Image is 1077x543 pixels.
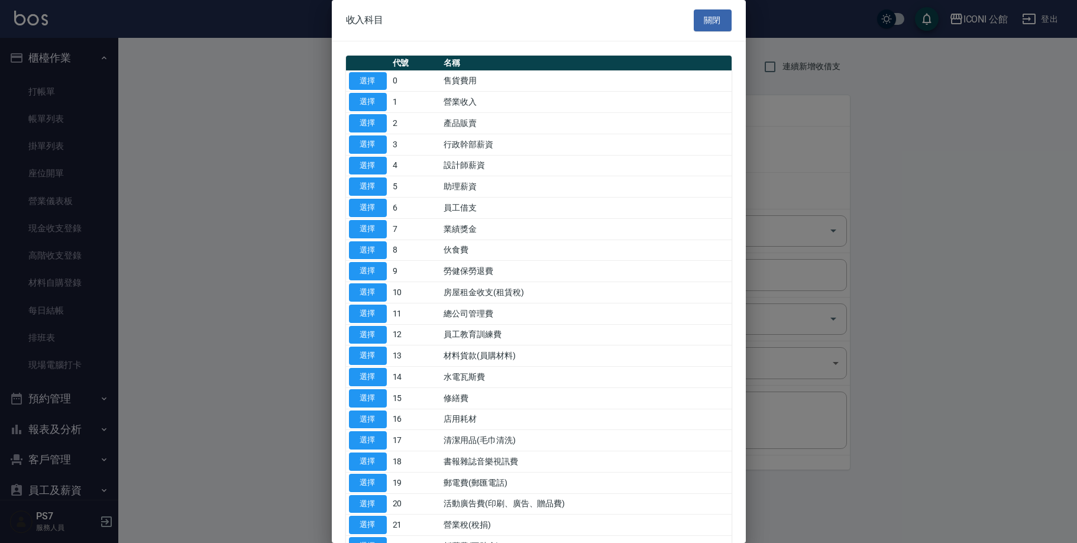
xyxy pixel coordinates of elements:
td: 員工借支 [441,198,731,219]
td: 產品販賣 [441,113,731,134]
td: 10 [390,282,441,303]
td: 行政幹部薪資 [441,134,731,155]
td: 9 [390,261,441,282]
button: 選擇 [349,347,387,365]
button: 選擇 [349,135,387,154]
button: 選擇 [349,177,387,196]
td: 營業收入 [441,92,731,113]
td: 20 [390,493,441,515]
button: 選擇 [349,157,387,175]
td: 4 [390,155,441,176]
button: 選擇 [349,262,387,280]
button: 選擇 [349,93,387,111]
button: 選擇 [349,326,387,344]
td: 11 [390,303,441,324]
td: 售貨費用 [441,70,731,92]
td: 16 [390,409,441,430]
td: 3 [390,134,441,155]
td: 8 [390,240,441,261]
td: 郵電費(郵匯電話) [441,472,731,493]
td: 活動廣告費(印刷、廣告、贈品費) [441,493,731,515]
td: 21 [390,515,441,536]
td: 7 [390,218,441,240]
td: 2 [390,113,441,134]
button: 選擇 [349,516,387,534]
th: 代號 [390,56,441,71]
button: 選擇 [349,199,387,217]
button: 關閉 [694,9,732,31]
td: 材料貨款(員購材料) [441,345,731,367]
td: 業績獎金 [441,218,731,240]
td: 修繕費 [441,387,731,409]
td: 設計師薪資 [441,155,731,176]
span: 收入科目 [346,14,384,26]
td: 店用耗材 [441,409,731,430]
td: 房屋租金收支(租賃稅) [441,282,731,303]
td: 清潔用品(毛巾清洗) [441,430,731,451]
td: 17 [390,430,441,451]
button: 選擇 [349,495,387,513]
button: 選擇 [349,474,387,492]
button: 選擇 [349,220,387,238]
td: 書報雜誌音樂視訊費 [441,451,731,473]
button: 選擇 [349,411,387,429]
td: 15 [390,387,441,409]
td: 6 [390,198,441,219]
td: 13 [390,345,441,367]
td: 5 [390,176,441,198]
button: 選擇 [349,283,387,302]
td: 營業稅(稅捐) [441,515,731,536]
td: 總公司管理費 [441,303,731,324]
button: 選擇 [349,114,387,132]
button: 選擇 [349,241,387,260]
td: 12 [390,324,441,345]
td: 水電瓦斯費 [441,367,731,388]
td: 1 [390,92,441,113]
button: 選擇 [349,389,387,408]
td: 伙食費 [441,240,731,261]
td: 助理薪資 [441,176,731,198]
button: 選擇 [349,452,387,471]
td: 勞健保勞退費 [441,261,731,282]
button: 選擇 [349,368,387,386]
button: 選擇 [349,431,387,450]
button: 選擇 [349,305,387,323]
td: 14 [390,367,441,388]
td: 0 [390,70,441,92]
th: 名稱 [441,56,731,71]
td: 員工教育訓練費 [441,324,731,345]
td: 19 [390,472,441,493]
td: 18 [390,451,441,473]
button: 選擇 [349,72,387,90]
